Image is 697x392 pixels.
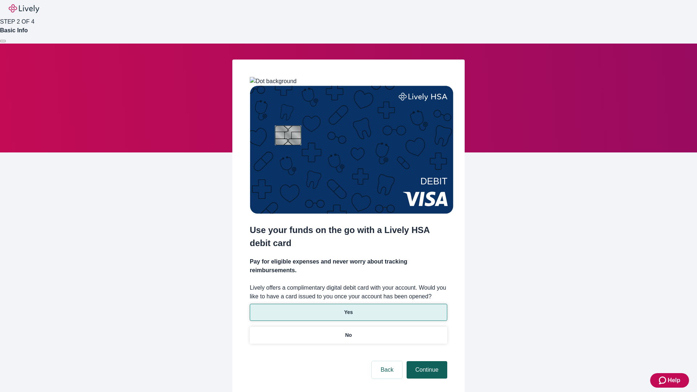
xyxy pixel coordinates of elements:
[250,86,453,214] img: Debit card
[9,4,39,13] img: Lively
[250,304,447,321] button: Yes
[250,283,447,301] label: Lively offers a complimentary digital debit card with your account. Would you like to have a card...
[250,77,297,86] img: Dot background
[345,331,352,339] p: No
[250,224,447,250] h2: Use your funds on the go with a Lively HSA debit card
[372,361,402,379] button: Back
[250,327,447,344] button: No
[344,309,353,316] p: Yes
[650,373,689,388] button: Zendesk support iconHelp
[668,376,680,385] span: Help
[659,376,668,385] svg: Zendesk support icon
[407,361,447,379] button: Continue
[250,257,447,275] h4: Pay for eligible expenses and never worry about tracking reimbursements.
